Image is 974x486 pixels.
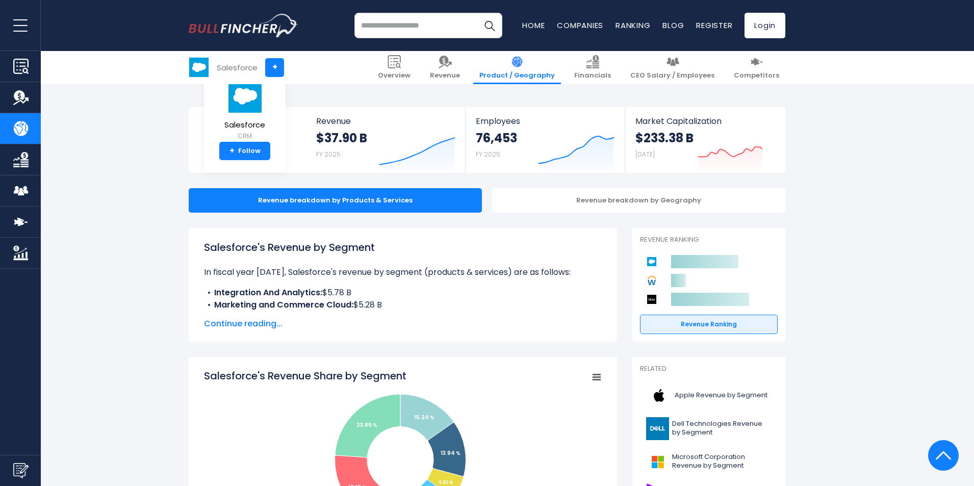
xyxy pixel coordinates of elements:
span: Revenue [316,116,455,126]
li: $5.28 B [204,299,602,311]
strong: $37.90 B [316,130,367,146]
img: Uber Technologies competitors logo [645,293,658,306]
small: [DATE] [635,150,655,159]
a: Revenue $37.90 B FY 2025 [306,107,466,173]
li: $5.78 B [204,287,602,299]
a: Companies [557,20,603,31]
tspan: 13.94 % [441,449,460,457]
a: Dell Technologies Revenue by Segment [640,415,778,443]
h1: Salesforce's Revenue by Segment [204,240,602,255]
span: Salesforce [224,121,265,130]
a: +Follow [219,142,270,160]
span: Revenue [430,71,460,80]
a: + [265,58,284,77]
a: Salesforce CRM [224,79,266,142]
div: Revenue breakdown by Geography [492,188,785,213]
a: Apple Revenue by Segment [640,381,778,410]
small: FY 2025 [316,150,341,159]
div: Revenue breakdown by Products & Services [189,188,482,213]
a: Revenue [424,51,466,84]
div: Salesforce [217,62,258,73]
img: bullfincher logo [189,14,298,37]
tspan: 5.85 % [439,480,453,485]
a: Ranking [616,20,650,31]
img: CRM logo [189,58,209,77]
img: CRM logo [227,79,263,113]
p: In fiscal year [DATE], Salesforce's revenue by segment (products & services) are as follows: [204,266,602,278]
p: Revenue Ranking [640,236,778,244]
a: Revenue Ranking [640,315,778,334]
span: Market Capitalization [635,116,774,126]
a: Competitors [728,51,785,84]
img: DELL logo [646,417,669,440]
span: Financials [574,71,611,80]
strong: + [229,146,235,156]
span: Overview [378,71,411,80]
tspan: Salesforce's Revenue Share by Segment [204,369,406,383]
span: Continue reading... [204,318,602,330]
a: Blog [662,20,684,31]
a: CEO Salary / Employees [624,51,721,84]
a: Product / Geography [473,51,561,84]
span: Product / Geography [479,71,555,80]
span: Microsoft Corporation Revenue by Segment [672,453,772,470]
small: FY 2025 [476,150,500,159]
a: Employees 76,453 FY 2025 [466,107,624,173]
a: Login [745,13,785,38]
b: Integration And Analytics: [214,287,322,298]
a: Go to homepage [189,14,298,37]
button: Search [477,13,502,38]
img: Workday competitors logo [645,274,658,287]
p: Related [640,365,778,373]
tspan: 23.89 % [356,421,377,429]
b: Marketing and Commerce Cloud: [214,299,353,311]
strong: 76,453 [476,130,517,146]
img: MSFT logo [646,450,669,473]
a: Microsoft Corporation Revenue by Segment [640,448,778,476]
span: CEO Salary / Employees [630,71,714,80]
span: Employees [476,116,614,126]
img: Salesforce competitors logo [645,255,658,268]
a: Home [522,20,545,31]
span: Dell Technologies Revenue by Segment [672,420,772,437]
img: AAPL logo [646,384,672,407]
tspan: 15.24 % [414,414,434,421]
small: CRM [224,132,265,141]
a: Market Capitalization $233.38 B [DATE] [625,107,784,173]
a: Overview [372,51,417,84]
a: Register [696,20,732,31]
span: Apple Revenue by Segment [675,391,767,400]
a: Financials [568,51,617,84]
strong: $233.38 B [635,130,694,146]
span: Competitors [734,71,779,80]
